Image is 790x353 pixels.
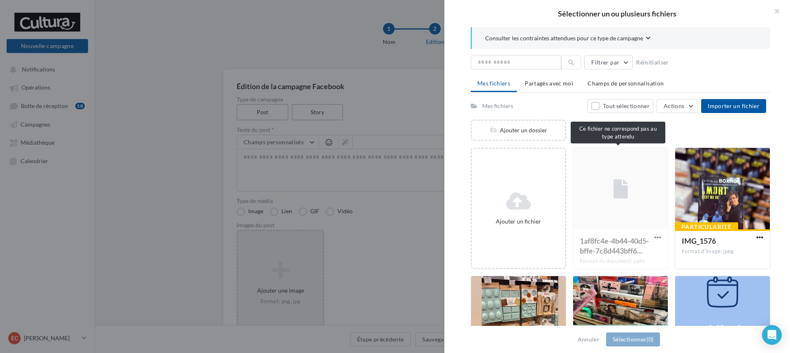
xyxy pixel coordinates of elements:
[485,34,651,44] button: Consulter les contraintes attendues pour ce type de campagne
[475,217,562,226] div: Ajouter un fichier
[708,102,760,109] span: Importer un fichier
[485,34,643,42] span: Consulter les contraintes attendues pour ce type de campagne
[482,102,513,110] div: Mes fichiers
[525,80,573,87] span: Partagés avec moi
[682,236,716,245] span: IMG_1576
[633,58,672,67] button: Réinitialiser
[574,335,603,344] button: Annuler
[675,222,738,231] div: Particularité
[584,55,633,69] button: Filtrer par
[571,122,665,143] div: Ce fichier ne correspond pas au type attendu
[472,126,565,134] div: Ajouter un dossier
[458,10,777,17] h2: Sélectionner un ou plusieurs fichiers
[588,99,653,113] button: Tout sélectionner
[682,248,763,255] div: Format d'image: jpeg
[664,102,684,109] span: Actions
[606,332,660,346] button: Sélectionner(0)
[701,99,766,113] button: Importer un fichier
[646,336,653,343] span: (0)
[657,99,698,113] button: Actions
[477,80,510,87] span: Mes fichiers
[588,80,664,87] span: Champs de personnalisation
[762,325,782,345] div: Open Intercom Messenger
